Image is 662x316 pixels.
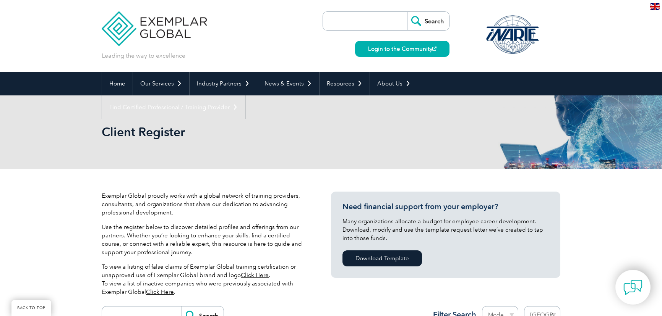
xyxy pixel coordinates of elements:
a: About Us [370,72,418,95]
img: contact-chat.png [623,278,643,297]
a: Find Certified Professional / Training Provider [102,95,245,119]
p: Many organizations allocate a budget for employee career development. Download, modify and use th... [342,217,549,242]
p: Use the register below to discover detailed profiles and offerings from our partners. Whether you... [102,223,308,256]
input: Search [407,12,449,30]
p: Leading the way to excellence [102,52,185,60]
h2: Client Register [102,126,423,138]
img: en [650,3,660,10]
a: Resources [320,72,370,95]
a: Home [102,72,133,95]
p: To view a listing of false claims of Exemplar Global training certification or unapproved use of ... [102,263,308,296]
a: Our Services [133,72,189,95]
a: BACK TO TOP [11,300,51,316]
a: Download Template [342,250,422,266]
a: News & Events [257,72,319,95]
a: Industry Partners [190,72,257,95]
h3: Need financial support from your employer? [342,202,549,211]
a: Click Here [241,272,269,279]
p: Exemplar Global proudly works with a global network of training providers, consultants, and organ... [102,192,308,217]
a: Login to the Community [355,41,449,57]
img: open_square.png [432,47,436,51]
a: Click Here [146,289,174,295]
